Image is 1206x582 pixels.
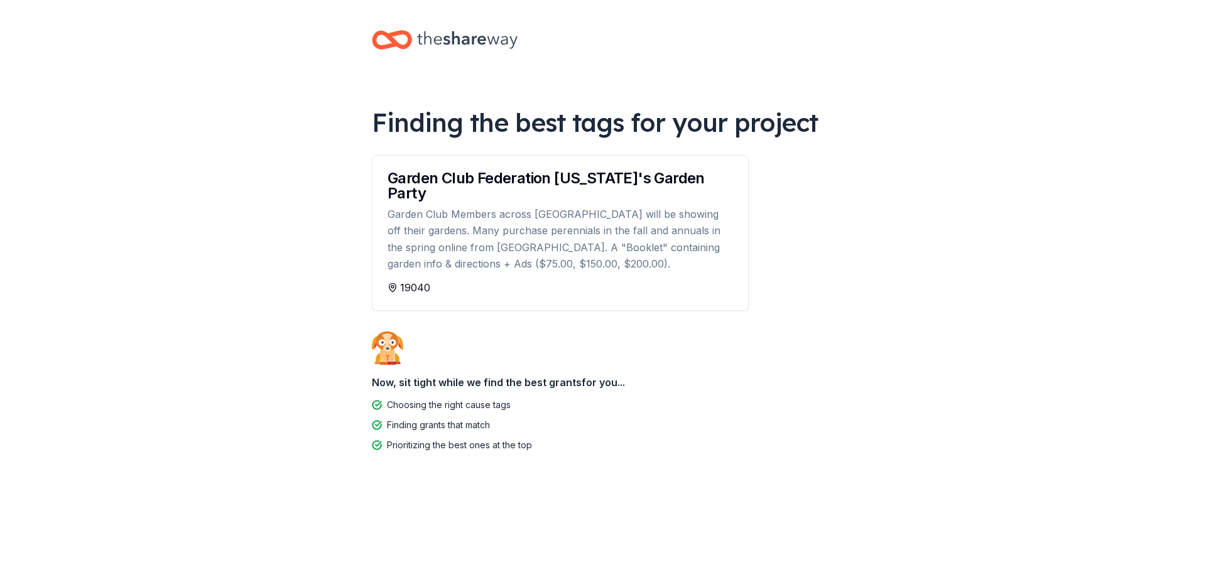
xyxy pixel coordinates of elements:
[388,206,733,272] div: Garden Club Members across [GEOGRAPHIC_DATA] will be showing off their gardens. Many purchase per...
[387,418,490,433] div: Finding grants that match
[387,438,532,453] div: Prioritizing the best ones at the top
[388,171,733,201] div: Garden Club Federation [US_STATE]'s Garden Party
[372,331,403,365] img: Dog waiting patiently
[372,370,834,395] div: Now, sit tight while we find the best grants for you...
[388,280,733,295] div: 19040
[372,105,834,140] div: Finding the best tags for your project
[387,397,511,412] div: Choosing the right cause tags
